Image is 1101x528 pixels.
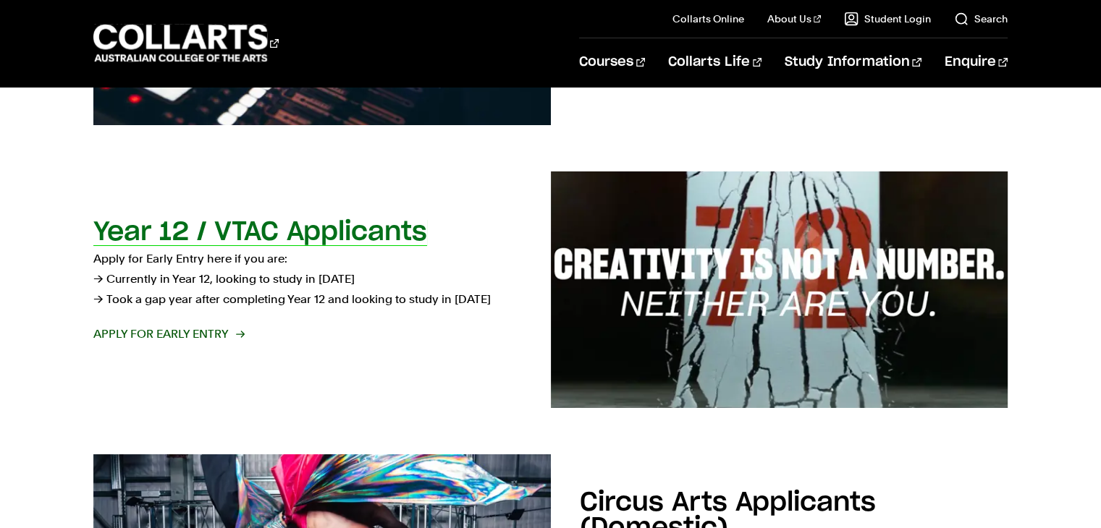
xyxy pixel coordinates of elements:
[672,12,744,26] a: Collarts Online
[767,12,821,26] a: About Us
[93,22,279,64] div: Go to homepage
[844,12,931,26] a: Student Login
[93,171,1007,408] a: Year 12 / VTAC Applicants Apply for Early Entry here if you are:→ Currently in Year 12, looking t...
[93,324,243,344] span: Apply for Early Entry
[785,38,921,86] a: Study Information
[93,219,427,245] h2: Year 12 / VTAC Applicants
[945,38,1008,86] a: Enquire
[668,38,762,86] a: Collarts Life
[954,12,1008,26] a: Search
[93,249,521,310] p: Apply for Early Entry here if you are: → Currently in Year 12, looking to study in [DATE] → Took ...
[579,38,645,86] a: Courses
